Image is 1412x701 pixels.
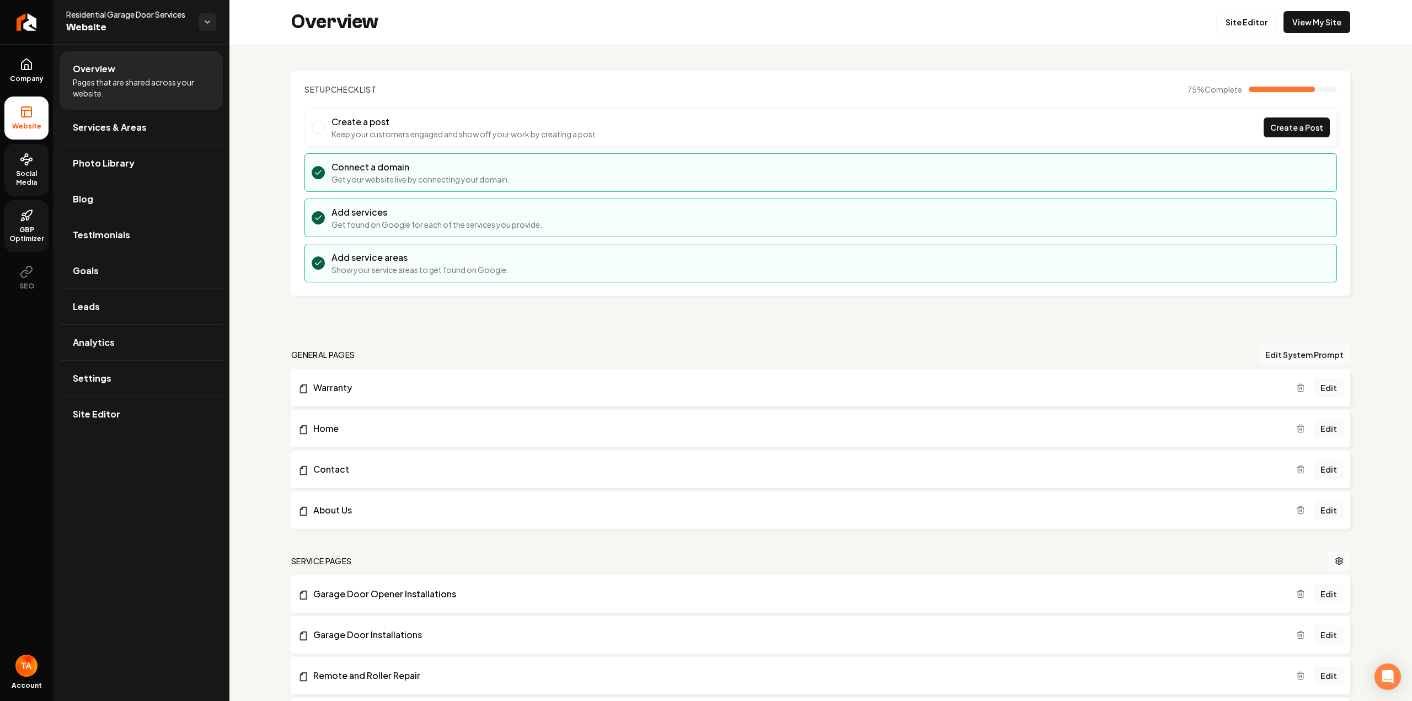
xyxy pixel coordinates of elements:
[73,77,210,99] span: Pages that are shared across your website.
[73,228,130,242] span: Testimonials
[1314,666,1344,686] a: Edit
[4,144,49,196] a: Social Media
[1314,419,1344,438] a: Edit
[331,219,542,230] p: Get found on Google for each of the services you provide.
[17,13,37,31] img: Rebolt Logo
[4,256,49,299] button: SEO
[331,264,509,275] p: Show your service areas to get found on Google.
[4,226,49,243] span: GBP Optimizer
[73,300,100,313] span: Leads
[73,121,147,134] span: Services & Areas
[60,146,223,181] a: Photo Library
[1188,84,1242,95] span: 75 %
[304,84,377,95] h2: Checklist
[60,110,223,145] a: Services & Areas
[331,160,510,174] h3: Connect a domain
[73,408,120,421] span: Site Editor
[331,174,510,185] p: Get your website live by connecting your domain.
[1314,459,1344,479] a: Edit
[15,655,38,677] button: Open user button
[66,9,190,20] span: Residential Garage Door Services
[60,217,223,253] a: Testimonials
[60,397,223,432] a: Site Editor
[291,349,355,360] h2: general pages
[298,587,1296,601] a: Garage Door Opener Installations
[6,74,48,83] span: Company
[1270,122,1323,133] span: Create a Post
[73,157,135,170] span: Photo Library
[15,282,39,291] span: SEO
[298,422,1296,435] a: Home
[1314,378,1344,398] a: Edit
[1264,117,1330,137] a: Create a Post
[304,84,331,94] span: Setup
[60,289,223,324] a: Leads
[12,681,42,690] span: Account
[60,361,223,396] a: Settings
[1216,11,1277,33] a: Site Editor
[1283,11,1350,33] a: View My Site
[331,115,598,129] h3: Create a post
[1259,345,1350,365] button: Edit System Prompt
[73,192,93,206] span: Blog
[298,381,1296,394] a: Warranty
[60,181,223,217] a: Blog
[331,129,598,140] p: Keep your customers engaged and show off your work by creating a post.
[66,20,190,35] span: Website
[331,251,509,264] h3: Add service areas
[15,655,38,677] img: Ted Anderson
[73,264,99,277] span: Goals
[8,122,46,131] span: Website
[298,669,1296,682] a: Remote and Roller Repair
[60,325,223,360] a: Analytics
[291,555,352,566] h2: Service Pages
[4,49,49,92] a: Company
[4,200,49,252] a: GBP Optimizer
[73,372,111,385] span: Settings
[73,62,115,76] span: Overview
[298,628,1296,641] a: Garage Door Installations
[1205,84,1242,94] span: Complete
[73,336,115,349] span: Analytics
[1314,500,1344,520] a: Edit
[1314,625,1344,645] a: Edit
[1314,584,1344,604] a: Edit
[4,169,49,187] span: Social Media
[298,463,1296,476] a: Contact
[291,11,378,33] h2: Overview
[1374,663,1401,690] div: Open Intercom Messenger
[331,206,542,219] h3: Add services
[60,253,223,288] a: Goals
[298,504,1296,517] a: About Us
